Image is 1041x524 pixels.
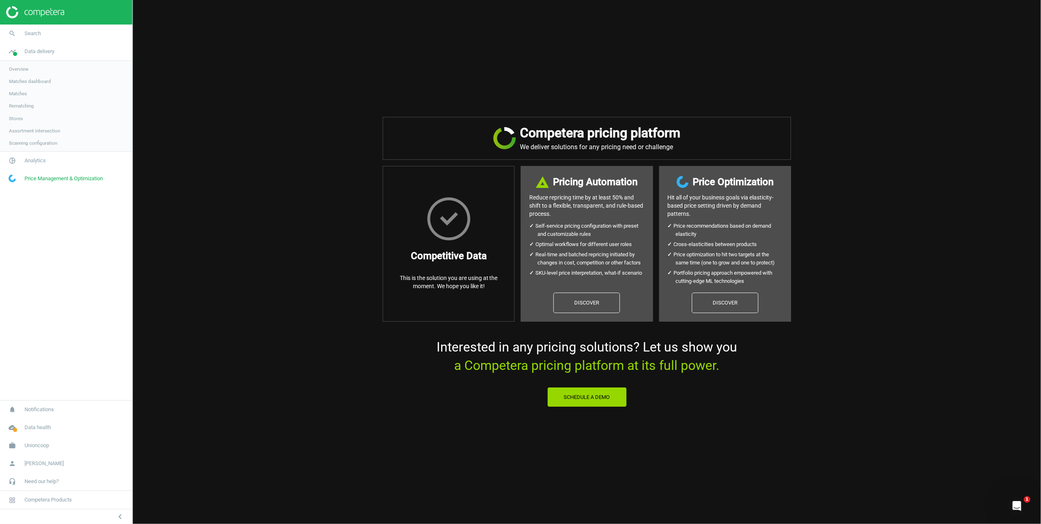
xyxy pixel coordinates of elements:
li: Price recommendations based on demand elasticity [676,222,782,238]
span: a Competera pricing platform at its full power. [455,358,720,373]
a: Discover [553,293,620,313]
i: notifications [4,402,20,417]
li: Cross-elasticities between products [676,240,782,249]
button: chevron_left [110,511,130,522]
span: Overview [9,66,29,72]
li: Self-service pricing configuration with preset and customizable rules [537,222,644,238]
span: [PERSON_NAME] [25,460,64,467]
li: Price optimization to hit two targets at the same time (one to grow and one to protect) [676,251,782,267]
h3: Price Optimization [693,175,774,189]
i: chevron_left [115,512,125,522]
img: JRVR7TKHubxRX4WiWFsHXLVQu3oYgKr0EdU6k5jjvBYYAAAAAElFTkSuQmCC [493,127,516,149]
li: Portfolio pricing approach empowered with cutting-edge ML technologies [676,269,782,285]
li: SKU-level price interpretation, what-if scenario [537,269,644,277]
span: 1 [1024,496,1030,503]
p: We deliver solutions for any pricing need or challenge [520,143,680,151]
i: search [4,26,20,41]
i: pie_chart_outlined [4,153,20,168]
p: Interested in any pricing solutions? Let us show you [383,338,791,375]
span: Data health [25,424,51,431]
span: Assortment intersection [9,128,60,134]
span: Notifications [25,406,54,413]
img: wGWNvw8QSZomAAAAABJRU5ErkJggg== [9,175,16,182]
li: Real-time and batched repricing initiated by changes in cost, competition or other factors [537,251,644,267]
img: HxscrLsMTvcLXxPnqlhRQhRi+upeiQYiT7g7j1jdpu6T9n6zgWWHzG7gAAAABJRU5ErkJggg== [427,197,470,240]
span: Stores [9,115,23,122]
img: DI+PfHAOTJwAAAAASUVORK5CYII= [536,176,549,188]
span: Rematching [9,103,34,109]
i: headset_mic [4,474,20,489]
span: Data delivery [25,48,54,55]
span: Unioncoop [25,442,49,449]
i: person [4,456,20,471]
li: Optimal workflows for different user roles [537,240,644,249]
h2: Competera pricing platform [520,125,680,141]
span: Competera Products [25,496,72,504]
span: Price Management & Optimization [25,175,103,182]
i: cloud_done [4,420,20,435]
span: Matches [9,90,27,97]
span: Search [25,30,41,37]
p: Reduce repricing time by at least 50% and shift to a flexible, transparent, and rule-based process. [529,193,644,218]
button: Schedule a Demo [547,387,627,408]
img: wGWNvw8QSZomAAAAABJRU5ErkJggg== [677,176,689,188]
i: timeline [4,44,20,59]
span: Matches dashboard [9,78,51,85]
span: Analytics [25,157,46,164]
h3: Competitive Data [411,249,487,263]
p: Hit all of your business goals via elasticity- based price setting driven by demand patterns. [668,193,782,218]
iframe: Intercom live chat [1007,496,1027,516]
span: Need our help? [25,478,59,485]
a: Discover [692,293,758,313]
p: This is the solution you are using at the moment. We hope you like it! [391,274,506,290]
h3: Pricing Automation [553,175,638,189]
img: ajHJNr6hYgQAAAAASUVORK5CYII= [6,6,64,18]
i: work [4,438,20,453]
span: Scanning configuration [9,140,57,146]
